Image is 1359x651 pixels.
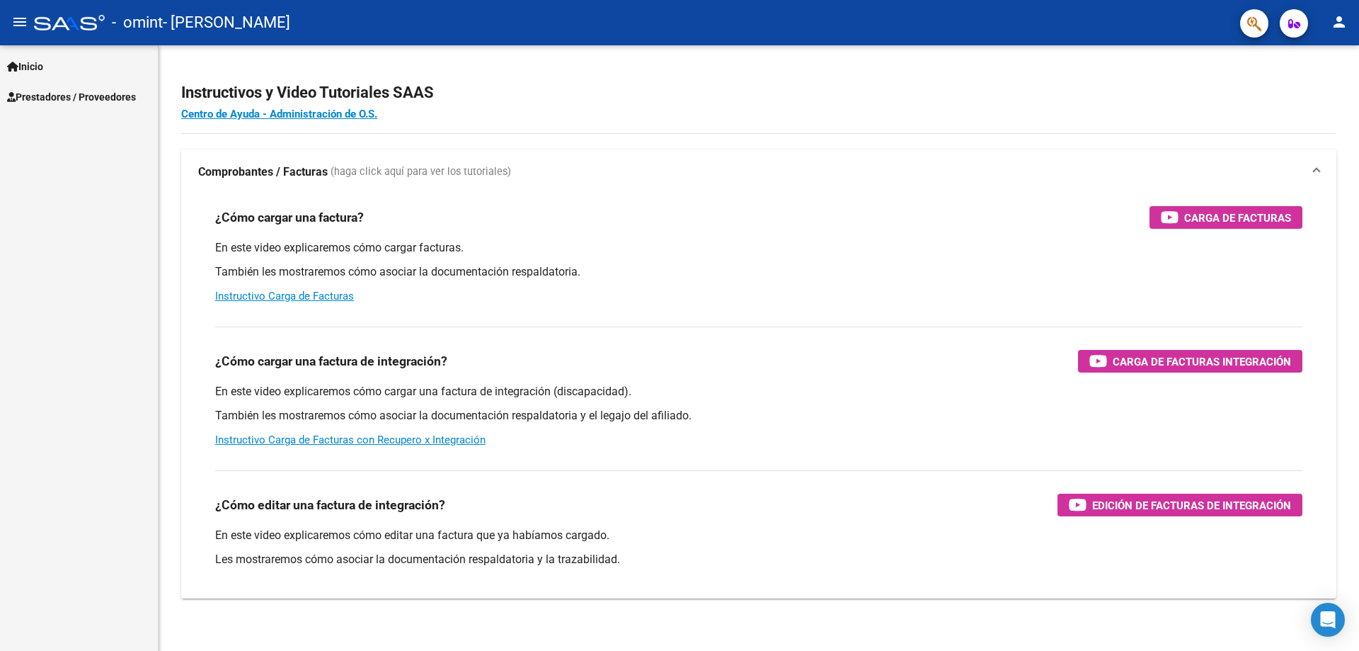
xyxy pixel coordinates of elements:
[181,195,1336,599] div: Comprobantes / Facturas (haga click aquí para ver los tutoriales)
[215,208,364,227] h3: ¿Cómo cargar una factura?
[215,528,1302,543] p: En este video explicaremos cómo editar una factura que ya habíamos cargado.
[215,240,1302,256] p: En este video explicaremos cómo cargar facturas.
[112,7,163,38] span: - omint
[1092,497,1291,514] span: Edición de Facturas de integración
[215,552,1302,567] p: Les mostraremos cómo asociar la documentación respaldatoria y la trazabilidad.
[7,89,136,105] span: Prestadores / Proveedores
[215,384,1302,400] p: En este video explicaremos cómo cargar una factura de integración (discapacidad).
[1078,350,1302,373] button: Carga de Facturas Integración
[1331,13,1348,30] mat-icon: person
[215,408,1302,424] p: También les mostraremos cómo asociar la documentación respaldatoria y el legajo del afiliado.
[215,434,486,446] a: Instructivo Carga de Facturas con Recupero x Integración
[215,264,1302,280] p: También les mostraremos cómo asociar la documentación respaldatoria.
[1311,603,1345,637] div: Open Intercom Messenger
[1149,206,1302,229] button: Carga de Facturas
[1057,494,1302,516] button: Edición de Facturas de integración
[163,7,290,38] span: - [PERSON_NAME]
[215,495,445,515] h3: ¿Cómo editar una factura de integración?
[7,59,43,74] span: Inicio
[181,79,1336,106] h2: Instructivos y Video Tutoriales SAAS
[11,13,28,30] mat-icon: menu
[331,164,511,180] span: (haga click aquí para ver los tutoriales)
[1184,209,1291,227] span: Carga de Facturas
[181,108,377,120] a: Centro de Ayuda - Administración de O.S.
[215,351,447,371] h3: ¿Cómo cargar una factura de integración?
[198,164,328,180] strong: Comprobantes / Facturas
[181,149,1336,195] mat-expansion-panel-header: Comprobantes / Facturas (haga click aquí para ver los tutoriales)
[1113,353,1291,370] span: Carga de Facturas Integración
[215,290,354,302] a: Instructivo Carga de Facturas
